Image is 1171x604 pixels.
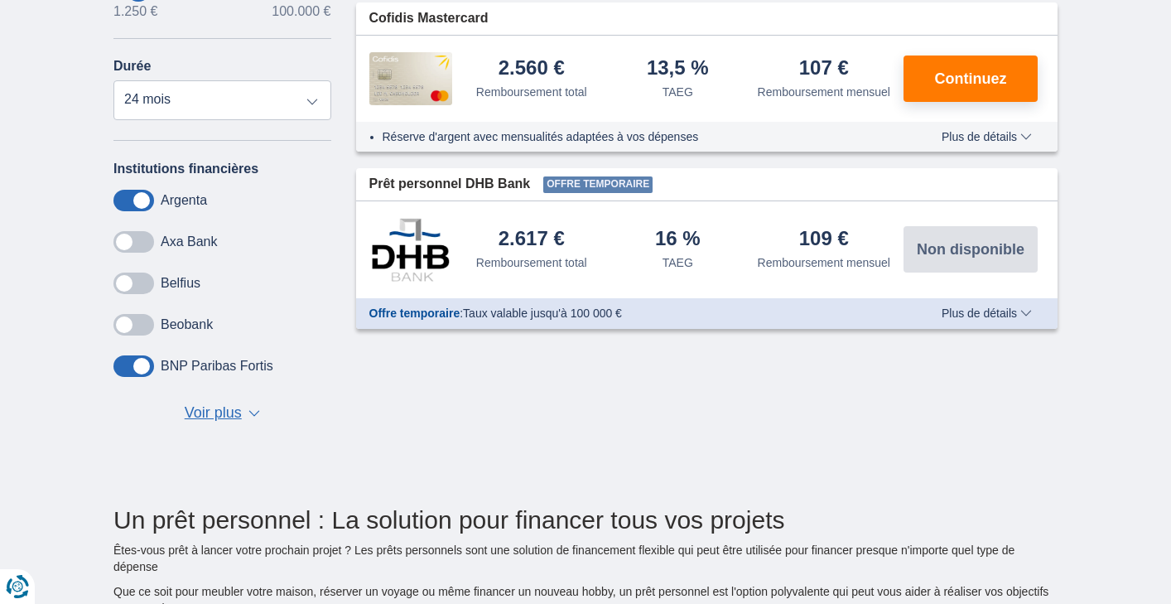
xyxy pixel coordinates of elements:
[113,162,258,176] label: Institutions financières
[113,5,157,18] span: 1.250 €
[161,193,207,208] label: Argenta
[476,254,587,271] div: Remboursement total
[180,402,265,425] button: Voir plus ▼
[499,58,565,80] div: 2.560 €
[161,317,213,332] label: Beobank
[655,229,701,251] div: 16 %
[113,59,151,74] label: Durée
[369,307,460,320] span: Offre temporaire
[647,58,709,80] div: 13,5 %
[758,254,890,271] div: Remboursement mensuel
[463,307,622,320] span: Taux valable jusqu'à 100 000 €
[248,410,260,417] span: ▼
[161,234,217,249] label: Axa Bank
[272,5,330,18] span: 100.000 €
[663,254,693,271] div: TAEG
[113,542,1058,575] p: Êtes-vous prêt à lancer votre prochain projet ? Les prêts personnels sont une solution de finance...
[499,229,565,251] div: 2.617 €
[383,128,894,145] li: Réserve d'argent avec mensualités adaptées à vos dépenses
[543,176,653,193] span: Offre temporaire
[917,242,1024,257] span: Non disponible
[942,131,1032,143] span: Plus de détails
[799,229,849,251] div: 109 €
[476,84,587,100] div: Remboursement total
[904,226,1038,273] button: Non disponible
[369,218,452,281] img: pret personnel DHB Bank
[369,175,531,194] span: Prêt personnel DHB Bank
[799,58,849,80] div: 107 €
[113,506,1058,534] h2: Un prêt personnel : La solution pour financer tous vos projets
[929,307,1044,320] button: Plus de détails
[369,52,452,105] img: pret personnel Cofidis CC
[758,84,890,100] div: Remboursement mensuel
[356,305,907,321] div: :
[942,307,1032,319] span: Plus de détails
[929,130,1044,143] button: Plus de détails
[161,276,200,291] label: Belfius
[663,84,693,100] div: TAEG
[185,403,242,424] span: Voir plus
[904,56,1038,102] button: Continuez
[935,71,1007,86] span: Continuez
[161,359,273,374] label: BNP Paribas Fortis
[369,9,489,28] span: Cofidis Mastercard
